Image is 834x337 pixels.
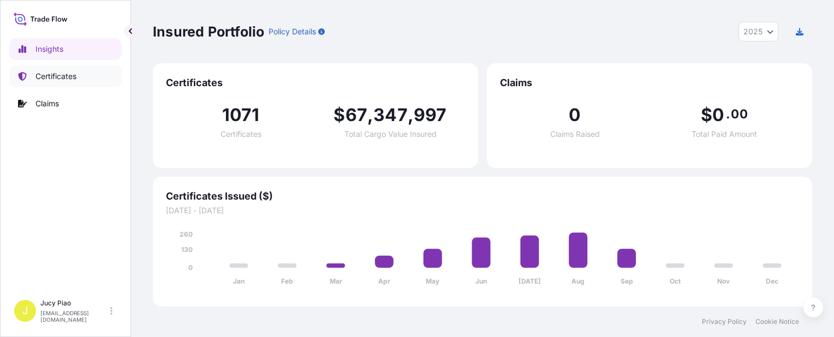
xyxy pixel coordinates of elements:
[519,277,541,285] tspan: [DATE]
[373,106,408,124] span: 347
[35,44,63,55] p: Insights
[281,277,293,285] tspan: Feb
[755,317,799,326] a: Cookie Notice
[475,277,487,285] tspan: Jun
[40,299,108,308] p: Jucy Piao
[712,106,724,124] span: 0
[166,190,799,203] span: Certificates Issued ($)
[766,277,778,285] tspan: Dec
[702,317,747,326] a: Privacy Policy
[330,277,342,285] tspan: Mar
[345,106,367,124] span: 67
[500,76,799,89] span: Claims
[9,65,122,87] a: Certificates
[571,277,585,285] tspan: Aug
[9,38,122,60] a: Insights
[743,26,762,37] span: 2025
[35,98,59,109] p: Claims
[9,93,122,115] a: Claims
[408,106,414,124] span: ,
[738,22,778,41] button: Year Selector
[621,277,633,285] tspan: Sep
[344,130,437,138] span: Total Cargo Value Insured
[569,106,581,124] span: 0
[180,230,193,238] tspan: 260
[692,130,757,138] span: Total Paid Amount
[367,106,373,124] span: ,
[221,130,261,138] span: Certificates
[717,277,730,285] tspan: Nov
[426,277,440,285] tspan: May
[414,106,447,124] span: 997
[333,106,345,124] span: $
[701,106,712,124] span: $
[670,277,681,285] tspan: Oct
[22,305,28,316] span: J
[269,26,316,37] p: Policy Details
[166,205,799,216] span: [DATE] - [DATE]
[40,310,108,323] p: [EMAIL_ADDRESS][DOMAIN_NAME]
[188,263,193,272] tspan: 0
[378,277,390,285] tspan: Apr
[731,110,747,118] span: 00
[35,71,76,82] p: Certificates
[550,130,600,138] span: Claims Raised
[726,110,730,118] span: .
[233,277,245,285] tspan: Jan
[166,76,465,89] span: Certificates
[222,106,260,124] span: 1071
[153,23,264,40] p: Insured Portfolio
[181,245,193,254] tspan: 130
